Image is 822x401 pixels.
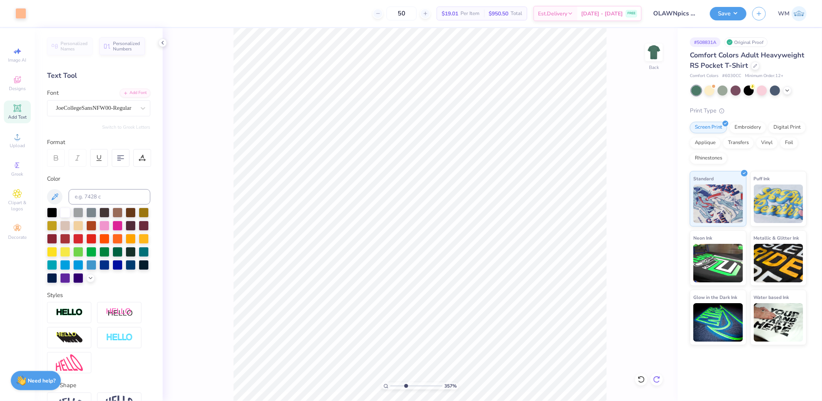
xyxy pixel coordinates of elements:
div: Format [47,138,151,147]
span: Minimum Order: 12 + [745,73,783,79]
input: – – [387,7,417,20]
img: Back [646,45,662,60]
div: Rhinestones [690,153,727,164]
span: Designs [9,86,26,92]
span: Comfort Colors Adult Heavyweight RS Pocket T-Shirt [690,50,804,70]
img: Wilfredo Manabat [792,6,807,21]
span: Per Item [461,10,479,18]
div: Add Font [120,89,150,97]
span: Puff Ink [754,174,770,183]
div: Styles [47,291,150,300]
img: 3d Illusion [56,332,83,344]
span: 357 % [444,383,457,389]
button: Save [710,7,746,20]
div: Vinyl [756,137,778,149]
button: Switch to Greek Letters [102,124,150,130]
div: Print Type [690,106,807,115]
span: Est. Delivery [538,10,567,18]
div: Back [649,64,659,71]
div: Applique [690,137,721,149]
div: Digital Print [768,122,806,133]
span: Clipart & logos [4,200,31,212]
span: WM [778,9,790,18]
div: Embroidery [730,122,766,133]
span: Metallic & Glitter Ink [754,234,799,242]
span: Neon Ink [693,234,712,242]
div: Transfers [723,137,754,149]
span: # 6030CC [722,73,741,79]
span: Decorate [8,234,27,240]
input: e.g. 7428 c [69,189,150,205]
img: Shadow [106,308,133,317]
span: Upload [10,143,25,149]
span: Add Text [8,114,27,120]
span: Personalized Numbers [113,41,140,52]
div: Text Shape [47,381,150,390]
span: Greek [12,171,24,177]
div: Text Tool [47,70,150,81]
img: Free Distort [56,354,83,371]
span: $19.01 [442,10,458,18]
a: WM [778,6,807,21]
img: Negative Space [106,333,133,342]
span: Standard [693,174,714,183]
span: $950.50 [489,10,508,18]
img: Puff Ink [754,185,804,223]
span: Total [511,10,522,18]
div: Color [47,174,150,183]
span: Image AI [8,57,27,63]
img: Neon Ink [693,244,743,282]
img: Stroke [56,308,83,317]
span: FREE [627,11,635,16]
div: Foil [780,137,798,149]
label: Font [47,89,59,97]
div: Screen Print [690,122,727,133]
span: [DATE] - [DATE] [581,10,623,18]
img: Standard [693,185,743,223]
img: Water based Ink [754,303,804,342]
span: Water based Ink [754,293,789,301]
span: Comfort Colors [690,73,718,79]
span: Glow in the Dark Ink [693,293,737,301]
img: Glow in the Dark Ink [693,303,743,342]
span: Personalized Names [61,41,88,52]
div: Original Proof [725,37,768,47]
strong: Need help? [28,377,56,384]
input: Untitled Design [647,6,704,21]
img: Metallic & Glitter Ink [754,244,804,282]
div: # 508831A [690,37,721,47]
